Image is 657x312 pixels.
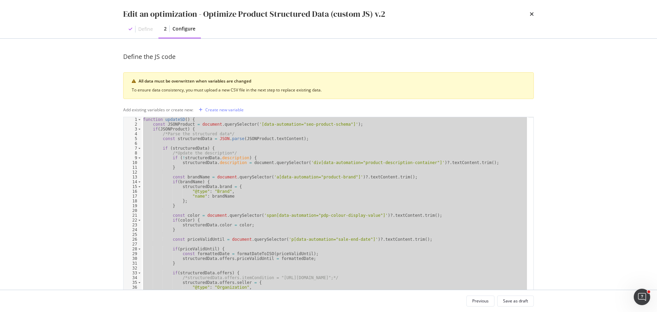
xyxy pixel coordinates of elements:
[138,179,141,184] span: Toggle code folding, rows 14 through 19
[124,160,142,165] div: 10
[123,107,193,113] div: Add existing variables or create new:
[138,184,141,189] span: Toggle code folding, rows 15 through 18
[124,232,142,237] div: 25
[124,132,142,136] div: 4
[124,117,142,122] div: 1
[124,271,142,275] div: 33
[124,251,142,256] div: 29
[124,189,142,194] div: 16
[124,136,142,141] div: 5
[124,146,142,151] div: 7
[138,247,141,251] span: Toggle code folding, rows 28 through 31
[124,266,142,271] div: 32
[138,26,153,33] div: Define
[138,155,141,160] span: Toggle code folding, rows 9 through 11
[124,127,142,132] div: 3
[138,127,141,132] span: Toggle code folding, rows 3 through 77
[124,256,142,261] div: 30
[124,155,142,160] div: 9
[530,8,534,20] div: times
[124,170,142,175] div: 12
[138,117,141,122] span: Toggle code folding, rows 1 through 81
[124,237,142,242] div: 26
[472,298,489,304] div: Previous
[124,122,142,127] div: 2
[124,151,142,155] div: 8
[124,227,142,232] div: 24
[124,208,142,213] div: 20
[124,223,142,227] div: 23
[124,141,142,146] div: 6
[138,271,141,275] span: Toggle code folding, rows 33 through 56
[124,194,142,199] div: 17
[138,146,141,151] span: Toggle code folding, rows 7 through 74
[138,280,141,285] span: Toggle code folding, rows 35 through 38
[634,289,650,305] iframe: Intercom live chat
[124,247,142,251] div: 28
[124,218,142,223] div: 22
[124,203,142,208] div: 19
[123,8,385,20] div: Edit an optimization - Optimize Product Structured Data (custom JS) v.2
[466,296,494,307] button: Previous
[124,285,142,290] div: 36
[124,213,142,218] div: 21
[123,72,534,99] div: warning banner
[124,179,142,184] div: 14
[124,165,142,170] div: 11
[123,52,534,61] div: Define the JS code
[124,184,142,189] div: 15
[124,199,142,203] div: 18
[164,25,167,32] div: 2
[132,87,525,93] div: To ensure data consistency, you must upload a new CSV file in the next step to replace existing d...
[124,261,142,266] div: 31
[503,298,528,304] div: Save as draft
[138,218,141,223] span: Toggle code folding, rows 22 through 24
[124,280,142,285] div: 35
[205,107,244,113] div: Create new variable
[139,78,525,84] div: All data must be overwritten when variables are changed
[172,25,195,32] div: Configure
[196,104,244,115] button: Create new variable
[124,242,142,247] div: 27
[124,290,142,295] div: 37
[124,175,142,179] div: 13
[497,296,534,307] button: Save as draft
[124,275,142,280] div: 34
